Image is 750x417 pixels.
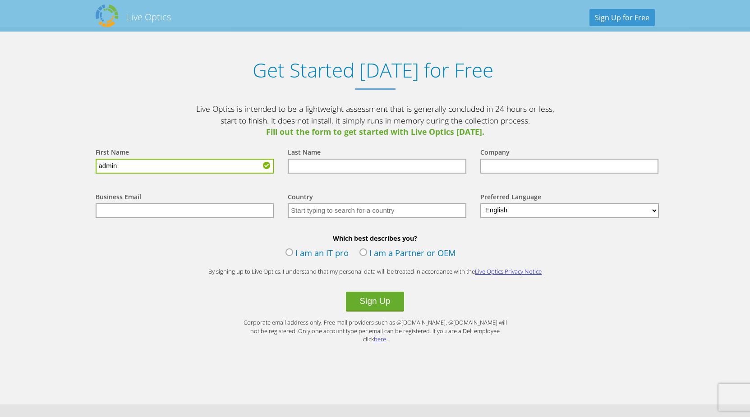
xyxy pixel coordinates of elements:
[359,247,456,261] label: I am a Partner or OEM
[285,247,349,261] label: I am an IT pro
[346,292,404,312] button: Sign Up
[480,148,510,159] label: Company
[480,192,541,203] label: Preferred Language
[288,192,313,203] label: Country
[195,267,556,276] p: By signing up to Live Optics, I understand that my personal data will be treated in accordance wi...
[589,9,655,26] a: Sign Up for Free
[374,335,386,343] a: here
[195,103,556,138] p: Live Optics is intended to be a lightweight assessment that is generally concluded in 24 hours or...
[96,5,118,27] img: Dell Dpack
[475,267,542,275] a: Live Optics Privacy Notice
[87,234,664,243] b: Which best describes you?
[240,318,511,344] p: Corporate email address only. Free mail providers such as @[DOMAIN_NAME], @[DOMAIN_NAME] will not...
[288,203,466,218] input: Start typing to search for a country
[288,148,321,159] label: Last Name
[96,148,129,159] label: First Name
[96,192,141,203] label: Business Email
[87,59,659,82] h1: Get Started [DATE] for Free
[195,126,556,138] span: Fill out the form to get started with Live Optics [DATE].
[127,11,171,23] h2: Live Optics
